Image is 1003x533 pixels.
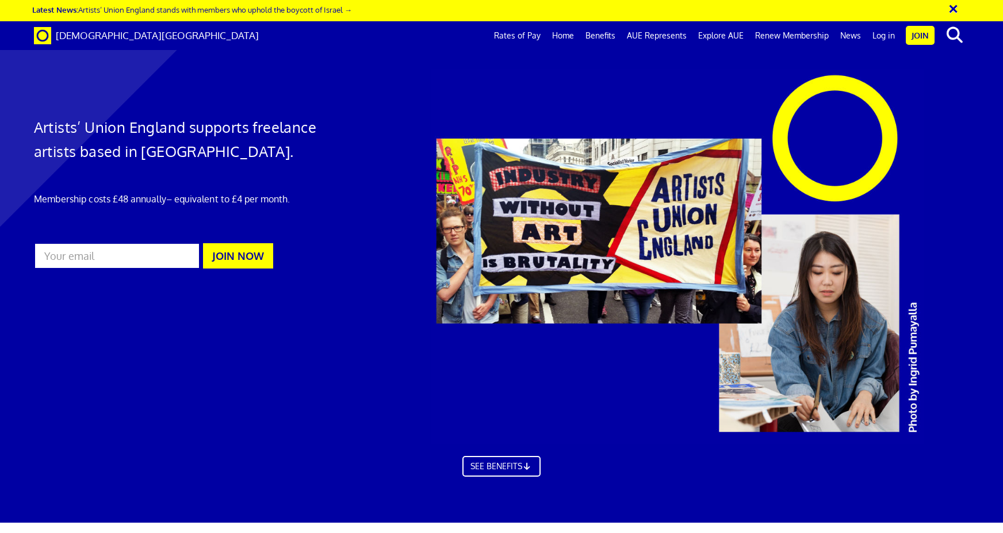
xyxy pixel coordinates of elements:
button: JOIN NOW [203,243,273,269]
button: search [937,23,972,47]
input: Your email [34,243,201,269]
a: Explore AUE [692,21,749,50]
a: Log in [867,21,901,50]
h1: Artists’ Union England supports freelance artists based in [GEOGRAPHIC_DATA]. [34,115,334,163]
a: Latest News:Artists’ Union England stands with members who uphold the boycott of Israel → [32,5,352,14]
a: Home [546,21,580,50]
a: AUE Represents [621,21,692,50]
p: Membership costs £48 annually – equivalent to £4 per month. [34,192,334,206]
strong: Latest News: [32,5,78,14]
a: News [834,21,867,50]
a: SEE BENEFITS [462,456,541,477]
a: Renew Membership [749,21,834,50]
a: Brand [DEMOGRAPHIC_DATA][GEOGRAPHIC_DATA] [25,21,267,50]
a: Rates of Pay [488,21,546,50]
span: [DEMOGRAPHIC_DATA][GEOGRAPHIC_DATA] [56,29,259,41]
a: Join [906,26,935,45]
a: Benefits [580,21,621,50]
